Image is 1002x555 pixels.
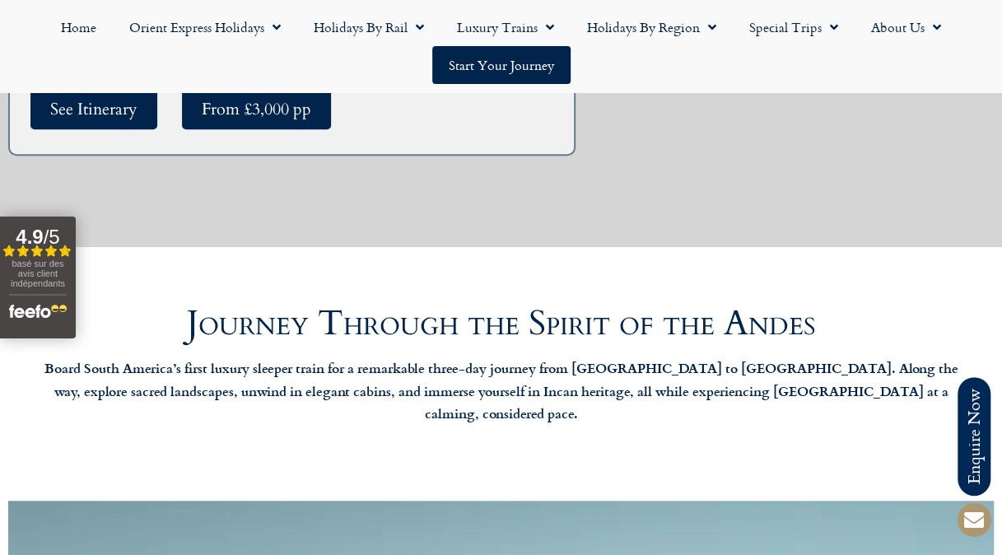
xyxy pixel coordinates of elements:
strong: Board South America’s first luxury sleeper train for a remarkable three-day journey from [GEOGRAP... [44,358,958,422]
span: See Itinerary [50,99,137,119]
a: Home [44,8,113,46]
a: See Itinerary [30,89,157,129]
a: Orient Express Holidays [113,8,297,46]
a: Luxury Trains [440,8,571,46]
h2: Journey Through the Spirit of the Andes [32,306,971,341]
a: Start your Journey [432,46,571,84]
span: From £3,000 pp [202,99,311,119]
a: Special Trips [733,8,855,46]
a: From £3,000 pp [182,89,331,129]
a: About Us [855,8,958,46]
a: Holidays by Region [571,8,733,46]
nav: Menu [8,8,994,84]
a: Holidays by Rail [297,8,440,46]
